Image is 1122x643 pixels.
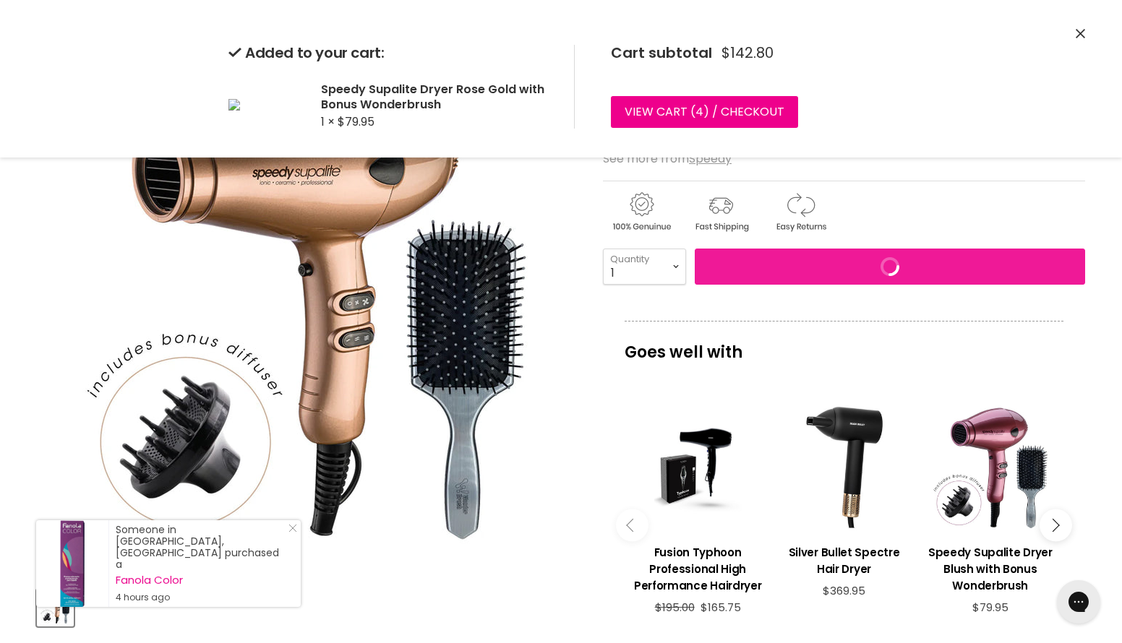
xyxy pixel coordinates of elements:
[778,533,909,584] a: View product:Silver Bullet Spectre Hair Dryer
[632,544,763,594] h3: Fusion Typhoon Professional High Performance Hairdryer
[38,591,72,625] img: Speedy Supalite Dryer Rose Gold with Bonus Wonderbrush
[603,249,686,285] select: Quantity
[288,524,297,532] svg: Close Icon
[762,190,839,234] img: returns.gif
[823,583,865,598] span: $369.95
[695,103,703,120] span: 4
[1076,27,1085,42] button: Close
[611,43,712,63] span: Cart subtotal
[925,544,1056,594] h3: Speedy Supalite Dryer Blush with Bonus Wonderbrush
[338,113,374,130] span: $79.95
[321,113,335,130] span: 1 ×
[35,585,579,626] div: Product thumbnails
[321,82,551,112] h2: Speedy Supalite Dryer Rose Gold with Bonus Wonderbrush
[682,190,759,234] img: shipping.gif
[632,533,763,601] a: View product:Fusion Typhoon Professional High Performance Hairdryer
[925,533,1056,601] a: View product:Speedy Supalite Dryer Blush with Bonus Wonderbrush
[972,600,1008,615] span: $79.95
[1050,575,1108,629] iframe: Gorgias live chat messenger
[116,524,286,603] div: Someone in [GEOGRAPHIC_DATA], [GEOGRAPHIC_DATA] purchased a
[625,321,1063,368] p: Goes well with
[721,45,774,61] span: $142.80
[778,544,909,577] h3: Silver Bullet Spectre Hair Dryer
[611,96,798,128] a: View cart (4) / Checkout
[116,574,286,586] a: Fanola Color
[701,600,741,615] span: $165.75
[283,524,297,538] a: Close Notification
[655,600,695,615] span: $195.00
[37,36,577,576] div: Speedy Supalite Dryer Rose Gold with Bonus Wonderbrush image. Click or Scroll to Zoom.
[37,590,74,626] button: Speedy Supalite Dryer Rose Gold with Bonus Wonderbrush
[603,190,680,234] img: genuine.gif
[603,150,732,167] span: See more from
[116,592,286,603] small: 4 hours ago
[228,99,240,111] img: Speedy Supalite Dryer Rose Gold with Bonus Wonderbrush
[36,520,108,607] a: Visit product page
[689,150,732,167] a: Speedy
[228,45,551,61] h2: Added to your cart:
